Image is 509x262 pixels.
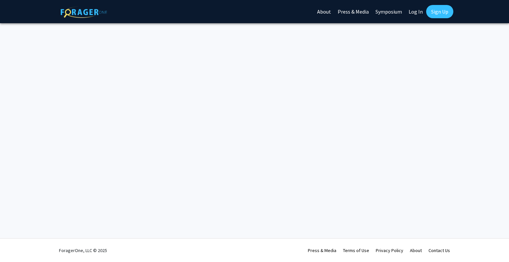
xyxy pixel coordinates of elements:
[426,5,453,18] a: Sign Up
[59,239,107,262] div: ForagerOne, LLC © 2025
[61,6,107,18] img: ForagerOne Logo
[376,247,403,253] a: Privacy Policy
[428,247,450,253] a: Contact Us
[410,247,422,253] a: About
[343,247,369,253] a: Terms of Use
[308,247,336,253] a: Press & Media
